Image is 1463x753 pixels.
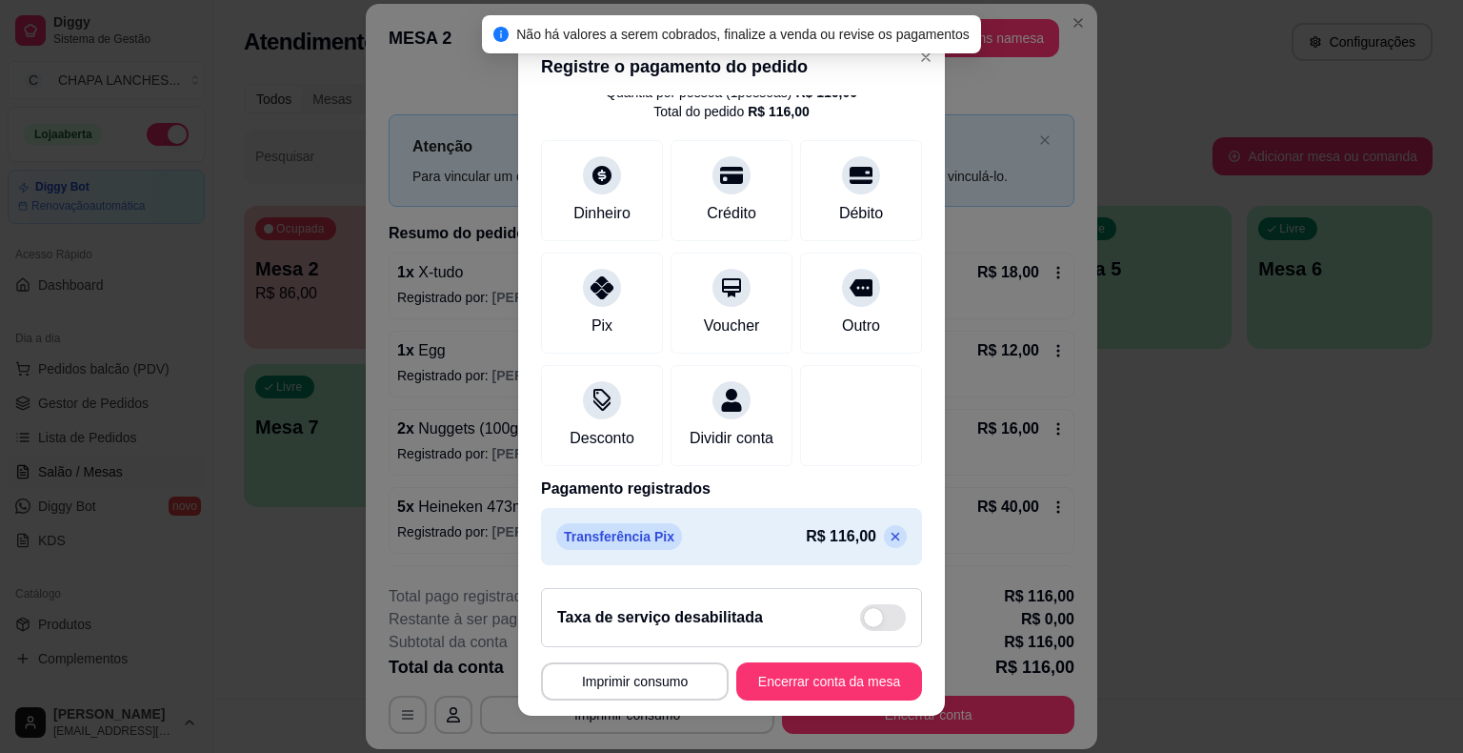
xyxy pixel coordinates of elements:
[704,315,760,337] div: Voucher
[736,662,922,701] button: Encerrar conta da mesa
[557,606,763,629] h2: Taxa de serviço desabilitada
[806,525,876,548] p: R$ 116,00
[911,42,941,72] button: Close
[707,202,756,225] div: Crédito
[516,27,970,42] span: Não há valores a serem cobrados, finalize a venda ou revise os pagamentos
[748,102,810,121] div: R$ 116,00
[591,315,612,337] div: Pix
[839,202,883,225] div: Débito
[842,315,880,337] div: Outro
[541,662,729,701] button: Imprimir consumo
[570,427,634,450] div: Desconto
[653,102,810,121] div: Total do pedido
[541,478,922,500] p: Pagamento registrados
[493,27,509,42] span: info-circle
[556,523,682,550] p: Transferência Pix
[573,202,631,225] div: Dinheiro
[690,427,773,450] div: Dividir conta
[518,38,945,95] header: Registre o pagamento do pedido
